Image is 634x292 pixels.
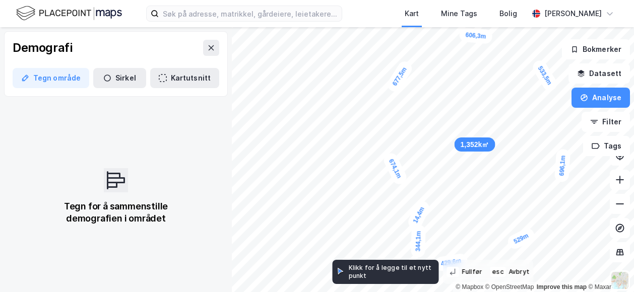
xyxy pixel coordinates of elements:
[459,27,493,44] div: Map marker
[485,283,534,290] a: OpenStreetMap
[16,5,122,22] img: logo.f888ab2527a4732fd821a326f86c7f29.svg
[150,68,219,88] button: Kartutsnitt
[568,63,630,84] button: Datasett
[406,199,432,231] div: Map marker
[544,8,602,20] div: [PERSON_NAME]
[441,8,477,20] div: Mine Tags
[530,58,559,93] div: Map marker
[405,8,419,20] div: Kart
[554,149,571,183] div: Map marker
[505,226,536,251] div: Map marker
[382,151,409,186] div: Map marker
[499,8,517,20] div: Bolig
[582,112,630,132] button: Filter
[584,244,634,292] div: Kontrollprogram for chat
[572,88,630,108] button: Analyse
[411,225,426,257] div: Map marker
[583,136,630,156] button: Tags
[537,283,587,290] a: Improve this map
[456,283,483,290] a: Mapbox
[93,68,146,88] button: Sirkel
[159,6,342,21] input: Søk på adresse, matrikkel, gårdeiere, leietakere eller personer
[584,244,634,292] iframe: Chat Widget
[13,68,89,88] button: Tegn område
[385,59,414,94] div: Map marker
[562,39,630,59] button: Bokmerker
[455,137,495,152] div: Map marker
[51,200,180,225] div: Tegn for å sammenstille demografien i området
[434,253,468,272] div: Map marker
[13,40,72,56] div: Demografi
